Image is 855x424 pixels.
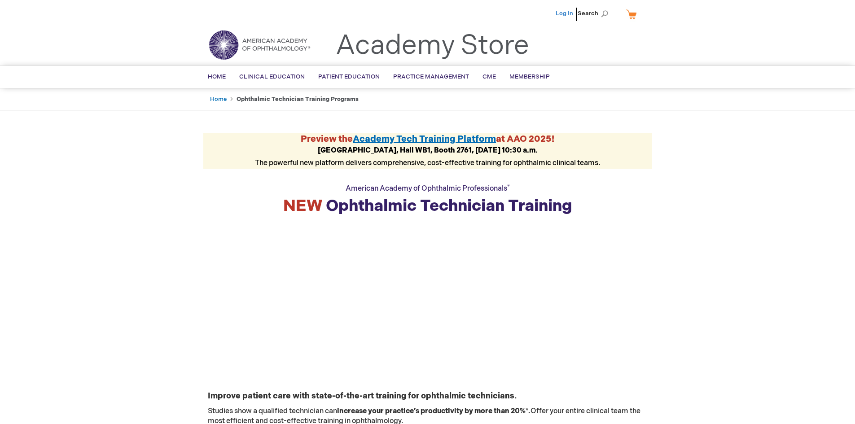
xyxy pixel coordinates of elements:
[318,73,380,80] span: Patient Education
[239,73,305,80] span: Clinical Education
[255,146,600,167] span: The powerful new platform delivers comprehensive, cost-effective training for ophthalmic clinical...
[318,146,538,155] strong: [GEOGRAPHIC_DATA], Hall WB1, Booth 2761, [DATE] 10:30 a.m.
[336,30,529,62] a: Academy Store
[393,73,469,80] span: Practice Management
[507,184,510,189] sup: ®
[301,134,554,144] strong: Preview the at AAO 2025!
[283,197,572,216] strong: Ophthalmic Technician Training
[509,73,550,80] span: Membership
[337,407,531,415] strong: increase your practice’s productivity by more than 20%*.
[346,184,510,193] span: American Academy of Ophthalmic Professionals
[210,96,227,103] a: Home
[556,10,573,17] a: Log In
[353,134,496,144] a: Academy Tech Training Platform
[578,4,612,22] span: Search
[283,197,322,216] span: NEW
[237,96,359,103] strong: Ophthalmic Technician Training Programs
[208,391,517,401] strong: Improve patient care with state-of-the-art training for ophthalmic technicians.
[208,73,226,80] span: Home
[482,73,496,80] span: CME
